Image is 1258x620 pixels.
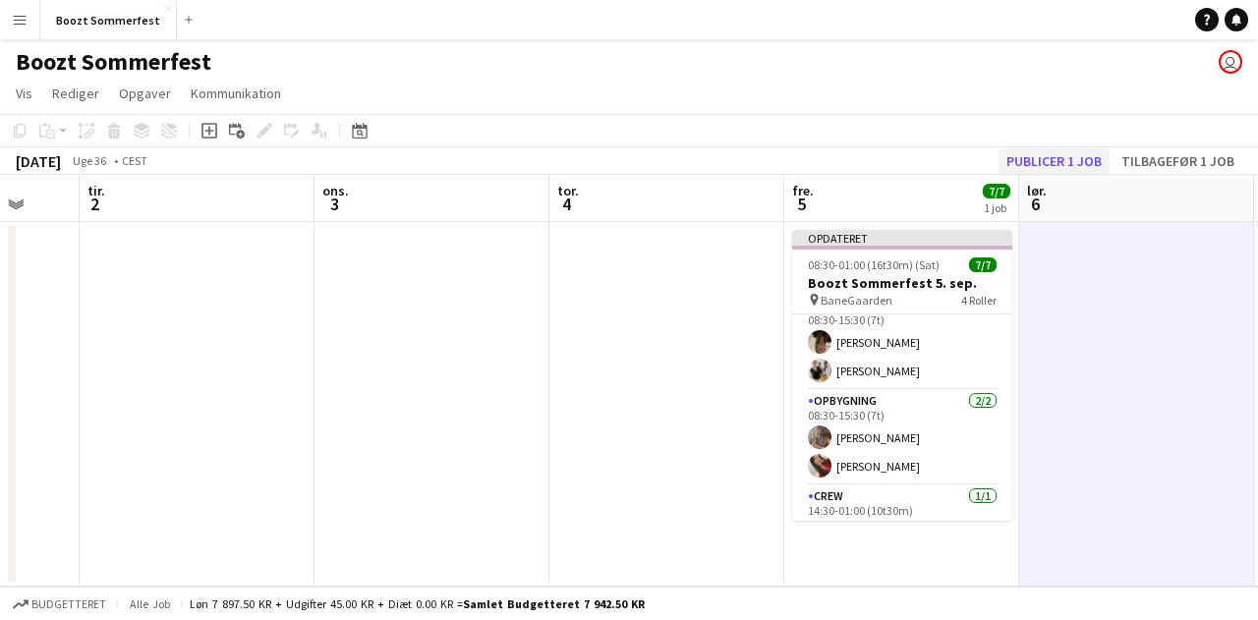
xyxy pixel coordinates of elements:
[16,47,211,77] h1: Boozt Sommerfest
[1024,193,1047,215] span: 6
[16,85,32,102] span: Vis
[8,81,40,106] a: Vis
[65,153,114,168] span: Uge 36
[126,596,173,611] span: Alle job
[821,293,892,308] span: BaneGaarden
[789,193,814,215] span: 5
[191,85,281,102] span: Kommunikation
[792,230,1012,521] app-job-card: Opdateret08:30-01:00 (16t30m) (Sat)7/7Boozt Sommerfest 5. sep. BaneGaarden4 RollerOpbygning2/208:...
[44,81,107,106] a: Rediger
[87,182,105,199] span: tir.
[1219,50,1242,74] app-user-avatar: Katrine Othendal Nielsen
[792,182,814,199] span: fre.
[808,257,940,272] span: 08:30-01:00 (16t30m) (Sat)
[190,596,645,611] div: Løn 7 897.50 KR + Udgifter 45.00 KR + Diæt 0.00 KR =
[122,153,147,168] div: CEST
[85,193,105,215] span: 2
[319,193,349,215] span: 3
[983,184,1010,198] span: 7/7
[792,295,1012,390] app-card-role: Opbygning2/208:30-15:30 (7t)[PERSON_NAME][PERSON_NAME]
[961,293,997,308] span: 4 Roller
[10,593,109,615] button: Budgetteret
[969,257,997,272] span: 7/7
[554,193,579,215] span: 4
[999,148,1110,174] button: Publicer 1 job
[183,81,289,106] a: Kommunikation
[984,200,1009,215] div: 1 job
[792,390,1012,485] app-card-role: Opbygning2/208:30-15:30 (7t)[PERSON_NAME][PERSON_NAME]
[16,151,61,171] div: [DATE]
[111,81,179,106] a: Opgaver
[1027,182,1047,199] span: lør.
[40,1,177,39] button: Boozt Sommerfest
[31,597,106,611] span: Budgetteret
[792,230,1012,246] div: Opdateret
[792,274,1012,292] h3: Boozt Sommerfest 5. sep.
[52,85,99,102] span: Rediger
[322,182,349,199] span: ons.
[463,596,645,611] span: Samlet budgetteret 7 942.50 KR
[792,485,1012,552] app-card-role: Crew1/114:30-01:00 (10t30m)
[119,85,171,102] span: Opgaver
[1114,148,1242,174] button: Tilbagefør 1 job
[557,182,579,199] span: tor.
